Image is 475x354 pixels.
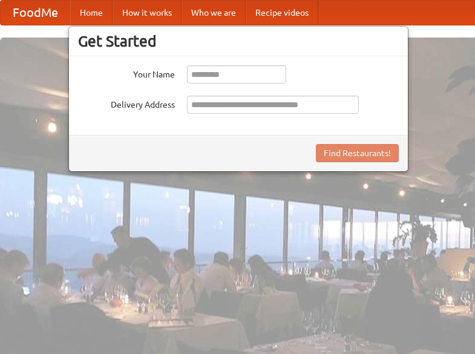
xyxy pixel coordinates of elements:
[1,1,70,25] a: FoodMe
[78,32,399,50] h3: Get Started
[78,65,175,80] label: Your Name
[316,144,399,162] button: Find Restaurants!
[70,1,113,25] a: Home
[246,1,318,25] a: Recipe videos
[113,1,182,25] a: How it works
[78,96,175,111] label: Delivery Address
[182,1,246,25] a: Who we are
